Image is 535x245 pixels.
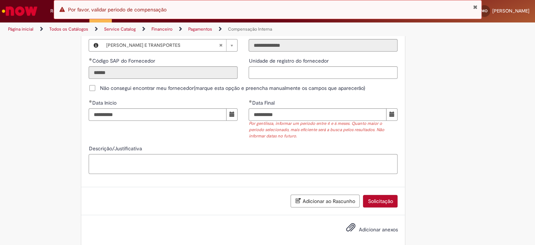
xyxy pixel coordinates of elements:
[89,108,227,121] input: Data Inicio 01 May 2025 Thursday
[228,26,272,32] a: Compensação Interna
[344,221,357,238] button: Adicionar anexos
[6,22,351,36] ul: Trilhas de página
[359,226,397,233] span: Adicionar anexos
[100,84,365,92] span: Não consegui encontrar meu fornecedor(marque esta opção e preencha manualmente os campos que apar...
[151,26,172,32] a: Financeiro
[89,58,92,61] span: Obrigatório Preenchido
[363,195,397,207] button: Solicitação
[249,57,330,64] span: Unidade de registro do fornecedor
[106,39,219,51] span: [PERSON_NAME] E TRANSPORTES
[49,26,88,32] a: Todos os Catálogos
[92,57,156,64] span: Somente leitura - Código SAP do Fornecedor
[89,39,102,51] button: Fornecedor , Visualizar este registro CARSTEN SERVICOS E TRANSPORTES
[188,26,212,32] a: Pagamentos
[473,4,478,10] button: Fechar Notificação
[249,39,397,52] input: CNPJ/CPF do fornecedor
[104,26,136,32] a: Service Catalog
[252,99,276,106] span: Data Final
[8,26,33,32] a: Página inicial
[102,39,237,51] a: [PERSON_NAME] E TRANSPORTESLimpar campo Fornecedor
[68,6,167,13] span: Por favor, validar periodo de compensação
[215,39,226,51] abbr: Limpar campo Fornecedor
[386,108,397,121] button: Mostrar calendário para Data Final
[249,121,397,139] div: Por gentileza, informar um período entre 4 e 6 meses. Quanto maior o período selecionado, mais ef...
[50,7,76,15] span: Requisições
[1,4,39,18] img: ServiceNow
[249,108,386,121] input: Data Final 28 August 2025 Thursday
[89,57,156,64] label: Somente leitura - Código SAP do Fornecedor
[89,66,238,79] input: Código SAP do Fornecedor
[290,195,360,207] button: Adicionar ao Rascunho
[492,8,529,14] span: [PERSON_NAME]
[481,8,488,13] span: MO
[89,145,143,152] span: Descrição/Justificativa
[89,154,397,174] textarea: Descrição/Justificativa
[249,66,397,79] input: Unidade de registro do fornecedor
[89,100,92,103] span: Obrigatório Preenchido
[92,99,118,106] span: Data Inicio
[249,100,252,103] span: Obrigatório Preenchido
[226,108,238,121] button: Mostrar calendário para Data Inicio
